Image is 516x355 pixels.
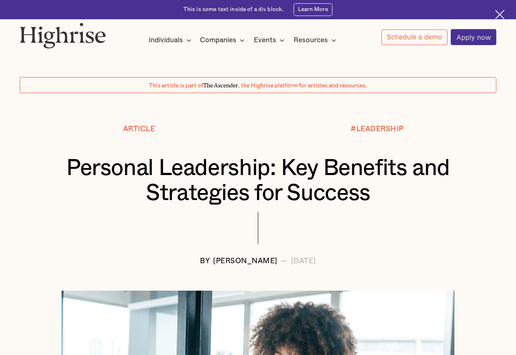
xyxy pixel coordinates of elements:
div: Resources [294,35,339,45]
span: The Ascender [203,81,238,87]
div: [PERSON_NAME] [213,257,277,265]
div: Companies [200,35,247,45]
div: #LEADERSHIP [351,125,404,133]
div: Individuals [149,35,194,45]
div: Individuals [149,35,183,45]
div: Events [254,35,276,45]
h1: Personal Leadership: Key Benefits and Strategies for Success [40,156,477,206]
div: Resources [294,35,328,45]
div: Companies [200,35,236,45]
div: Article [123,125,155,133]
span: , the Highrise platform for articles and resources. [238,83,367,89]
a: Apply now [451,29,496,45]
a: Learn More [294,3,333,16]
div: BY [200,257,210,265]
div: This is some text inside of a div block. [183,6,284,14]
div: [DATE] [291,257,316,265]
div: Events [254,35,287,45]
div: — [280,257,288,265]
a: Schedule a demo [381,30,448,45]
span: This article is part of [149,83,203,89]
img: Highrise logo [20,23,106,48]
img: Cross icon [495,10,505,19]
